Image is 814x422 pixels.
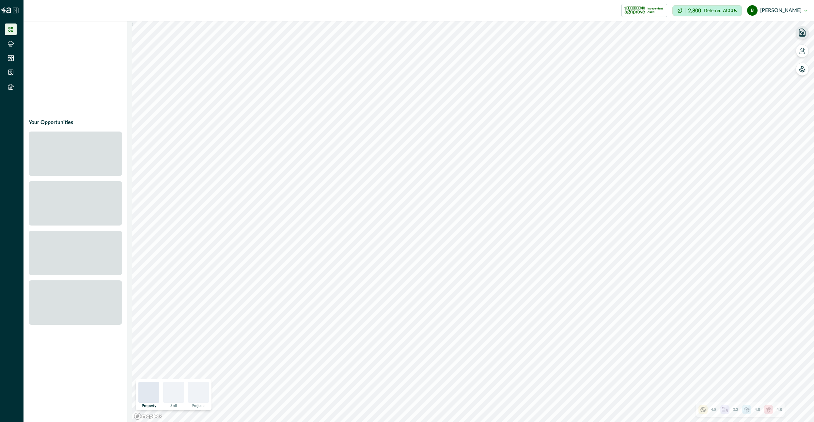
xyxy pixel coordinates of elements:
p: 4.8 [711,407,716,413]
p: 2,800 [688,8,701,13]
p: Your Opportunities [29,118,73,126]
p: 4.8 [755,407,760,413]
p: 3.3 [733,407,738,413]
p: Soil [170,404,177,408]
button: bob marcus [PERSON_NAME] [747,3,807,18]
button: certification logoIndependent Audit [621,4,667,17]
p: Projects [192,404,205,408]
p: Property [142,404,156,408]
img: certification logo [624,5,645,16]
a: Mapbox logo [134,413,163,420]
p: Deferred ACCUs [704,8,737,13]
p: Independent Audit [648,7,664,14]
img: Logo [1,8,11,13]
p: 4.8 [776,407,782,413]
